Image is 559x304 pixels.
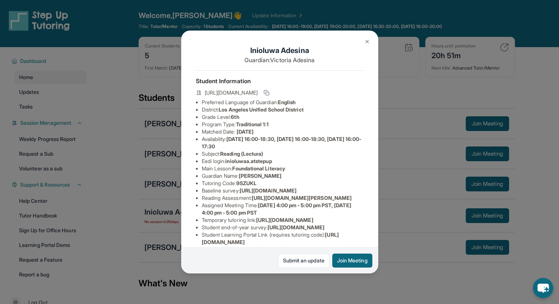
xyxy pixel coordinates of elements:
li: Eedi login : [202,158,363,165]
span: [URL][DOMAIN_NAME] [240,187,297,194]
span: [URL][DOMAIN_NAME] [205,89,258,96]
span: Los Angeles Unified School District [219,106,303,113]
li: Main Lesson : [202,165,363,172]
li: Guardian Name : [202,172,363,180]
span: English [278,99,296,105]
li: Grade Level: [202,113,363,121]
button: Copy link [262,88,271,97]
span: 6th [231,114,239,120]
li: Matched Date: [202,128,363,135]
p: Guardian: Victoria Adesina [196,56,363,64]
li: Tutoring Code : [202,180,363,187]
span: [URL][DOMAIN_NAME] [267,224,324,230]
li: District: [202,106,363,113]
span: Reading (Lectura) [220,151,263,157]
li: Program Type: [202,121,363,128]
li: Baseline survey : [202,187,363,194]
span: [PERSON_NAME] [239,173,282,179]
span: [URL][DOMAIN_NAME] [256,217,313,223]
button: chat-button [533,278,553,298]
span: Foundational Literacy [232,165,285,172]
li: Subject : [202,150,363,158]
li: Availability: [202,135,363,150]
span: [DATE] [237,128,254,135]
li: Preferred Language of Guardian: [202,99,363,106]
button: Join Meeting [332,254,372,268]
span: [DATE] 4:00 pm - 5:00 pm PST, [DATE] 4:00 pm - 5:00 pm PST [202,202,351,216]
span: 9SZUKL [236,180,257,186]
li: Student Learning Portal Link (requires tutoring code) : [202,231,363,246]
li: Assigned Meeting Time : [202,202,363,216]
li: Reading Assessment : [202,194,363,202]
h4: Student Information [196,77,363,85]
h1: Inioluwa Adesina [196,45,363,56]
span: [URL][DOMAIN_NAME][PERSON_NAME] [252,195,352,201]
a: Submit an update [278,254,329,268]
img: Close Icon [364,39,370,45]
li: Temporary tutoring link : [202,216,363,224]
span: inioluwaa.atstepup [225,158,272,164]
span: [DATE] 16:00-18:30, [DATE] 16:00-18:30, [DATE] 16:00-17:30 [202,136,362,149]
li: Student end-of-year survey : [202,224,363,231]
li: Student Direct Learning Portal Link (no tutoring code required) : [202,246,363,261]
span: Traditional 1:1 [236,121,269,127]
